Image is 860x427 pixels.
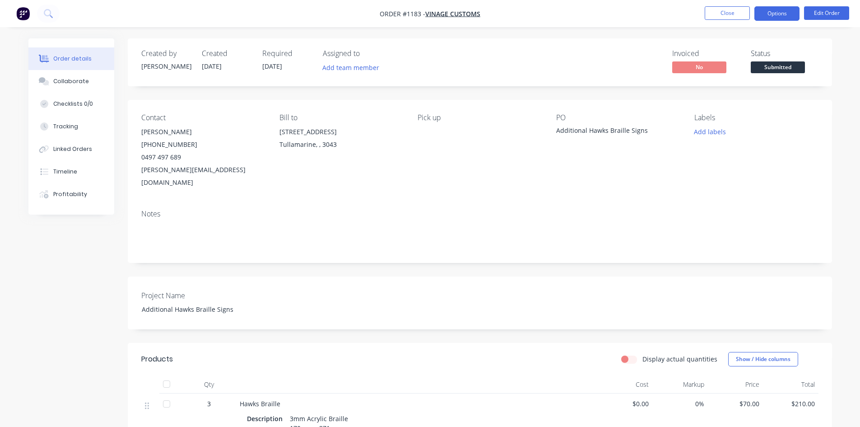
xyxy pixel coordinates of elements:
[708,375,763,394] div: Price
[28,115,114,138] button: Tracking
[763,375,818,394] div: Total
[754,6,800,21] button: Options
[28,160,114,183] button: Timeline
[53,55,92,63] div: Order details
[380,9,425,18] span: Order #1183 -
[279,138,403,151] div: Tullamarine, , 3043
[53,77,89,85] div: Collaborate
[247,412,286,425] div: Description
[182,375,236,394] div: Qty
[262,62,282,70] span: [DATE]
[323,49,413,58] div: Assigned to
[141,126,265,189] div: [PERSON_NAME][PHONE_NUMBER]0497 497 689[PERSON_NAME][EMAIL_ADDRESS][DOMAIN_NAME]
[597,375,653,394] div: Cost
[672,61,726,73] span: No
[28,183,114,206] button: Profitability
[141,290,254,301] label: Project Name
[556,126,669,138] div: Additional Hawks Braille Signs
[16,7,30,20] img: Factory
[202,49,251,58] div: Created
[141,354,173,365] div: Products
[207,399,211,408] span: 3
[418,113,541,122] div: Pick up
[642,354,717,364] label: Display actual quantities
[28,47,114,70] button: Order details
[279,126,403,138] div: [STREET_ADDRESS]
[317,61,384,74] button: Add team member
[28,138,114,160] button: Linked Orders
[652,375,708,394] div: Markup
[141,164,265,189] div: [PERSON_NAME][EMAIL_ADDRESS][DOMAIN_NAME]
[141,126,265,138] div: [PERSON_NAME]
[135,303,247,316] div: Additional Hawks Braille Signs
[262,49,312,58] div: Required
[728,352,798,366] button: Show / Hide columns
[53,145,92,153] div: Linked Orders
[28,93,114,115] button: Checklists 0/0
[141,49,191,58] div: Created by
[689,126,731,138] button: Add labels
[711,399,760,408] span: $70.00
[240,399,280,408] span: Hawks Braille
[804,6,849,20] button: Edit Order
[53,168,77,176] div: Timeline
[694,113,818,122] div: Labels
[141,138,265,151] div: [PHONE_NUMBER]
[141,210,818,218] div: Notes
[279,113,403,122] div: Bill to
[705,6,750,20] button: Close
[672,49,740,58] div: Invoiced
[751,61,805,75] button: Submitted
[656,399,704,408] span: 0%
[141,151,265,164] div: 0497 497 689
[202,62,222,70] span: [DATE]
[141,61,191,71] div: [PERSON_NAME]
[601,399,649,408] span: $0.00
[751,49,818,58] div: Status
[556,113,680,122] div: PO
[279,126,403,155] div: [STREET_ADDRESS]Tullamarine, , 3043
[141,113,265,122] div: Contact
[425,9,480,18] a: Vinage Customs
[767,399,815,408] span: $210.00
[28,70,114,93] button: Collaborate
[53,122,78,131] div: Tracking
[323,61,384,74] button: Add team member
[53,190,87,198] div: Profitability
[751,61,805,73] span: Submitted
[53,100,93,108] div: Checklists 0/0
